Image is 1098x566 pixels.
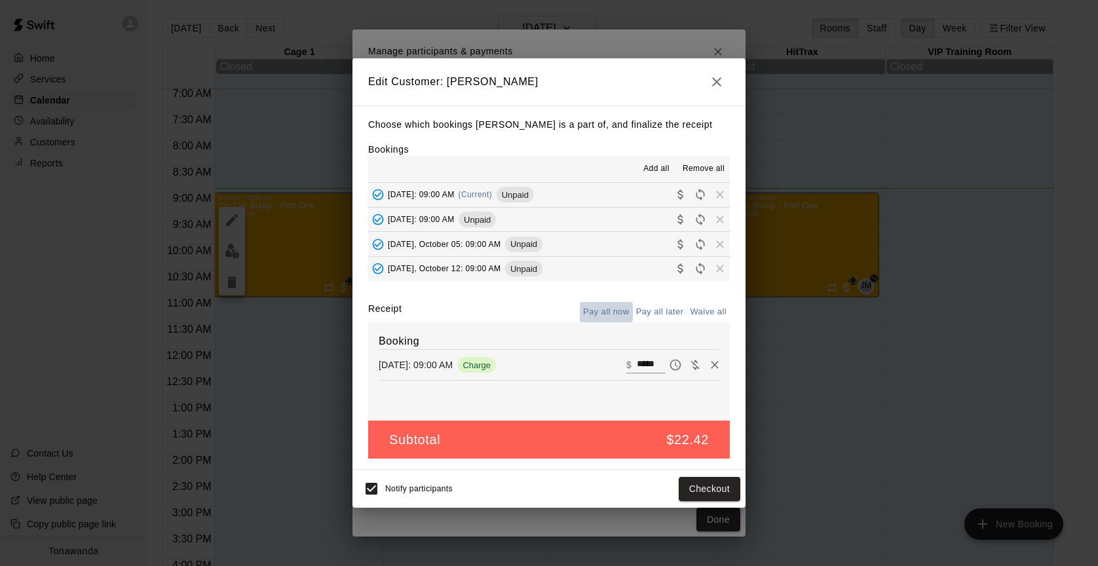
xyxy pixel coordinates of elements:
span: Collect payment [671,189,691,199]
span: Charge [457,360,496,370]
span: Reschedule [691,263,710,273]
p: Choose which bookings [PERSON_NAME] is a part of, and finalize the receipt [368,117,730,133]
button: Pay all now [580,302,633,322]
span: [DATE], October 05: 09:00 AM [388,239,501,248]
h5: Subtotal [389,431,440,449]
h6: Booking [379,333,719,350]
button: Added - Collect Payment[DATE], October 05: 09:00 AMUnpaidCollect paymentRescheduleRemove [368,232,730,256]
span: Notify participants [385,485,453,494]
span: Pay later [666,359,685,370]
label: Receipt [368,302,402,322]
button: Add all [635,159,677,179]
p: [DATE]: 09:00 AM [379,358,453,371]
p: $ [626,358,632,371]
button: Waive all [687,302,730,322]
button: Added - Collect Payment [368,235,388,254]
span: Add all [643,162,670,176]
span: Collect payment [671,214,691,224]
span: Remove [710,214,730,224]
button: Added - Collect Payment[DATE]: 09:00 AM(Current)UnpaidCollect paymentRescheduleRemove [368,183,730,207]
h2: Edit Customer: [PERSON_NAME] [352,58,746,105]
button: Checkout [679,477,740,501]
span: Reschedule [691,189,710,199]
label: Bookings [368,144,409,155]
span: Unpaid [505,239,542,249]
button: Remove [705,355,725,375]
span: Collect payment [671,263,691,273]
span: [DATE]: 09:00 AM [388,190,455,199]
button: Added - Collect Payment [368,185,388,204]
span: Remove all [683,162,725,176]
span: Reschedule [691,238,710,248]
span: Remove [710,189,730,199]
button: Pay all later [633,302,687,322]
button: Added - Collect Payment[DATE], October 12: 09:00 AMUnpaidCollect paymentRescheduleRemove [368,257,730,281]
span: (Current) [459,190,493,199]
button: Added - Collect Payment [368,210,388,229]
button: Added - Collect Payment [368,259,388,278]
span: Unpaid [505,264,542,274]
span: Unpaid [459,215,496,225]
h5: $22.42 [666,431,709,449]
span: Reschedule [691,214,710,224]
button: Remove all [677,159,730,179]
span: [DATE], October 12: 09:00 AM [388,264,501,273]
span: Unpaid [497,190,534,200]
span: Remove [710,238,730,248]
button: Added - Collect Payment[DATE]: 09:00 AMUnpaidCollect paymentRescheduleRemove [368,208,730,232]
span: [DATE]: 09:00 AM [388,215,455,224]
span: Waive payment [685,359,705,370]
span: Remove [710,263,730,273]
span: Collect payment [671,238,691,248]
